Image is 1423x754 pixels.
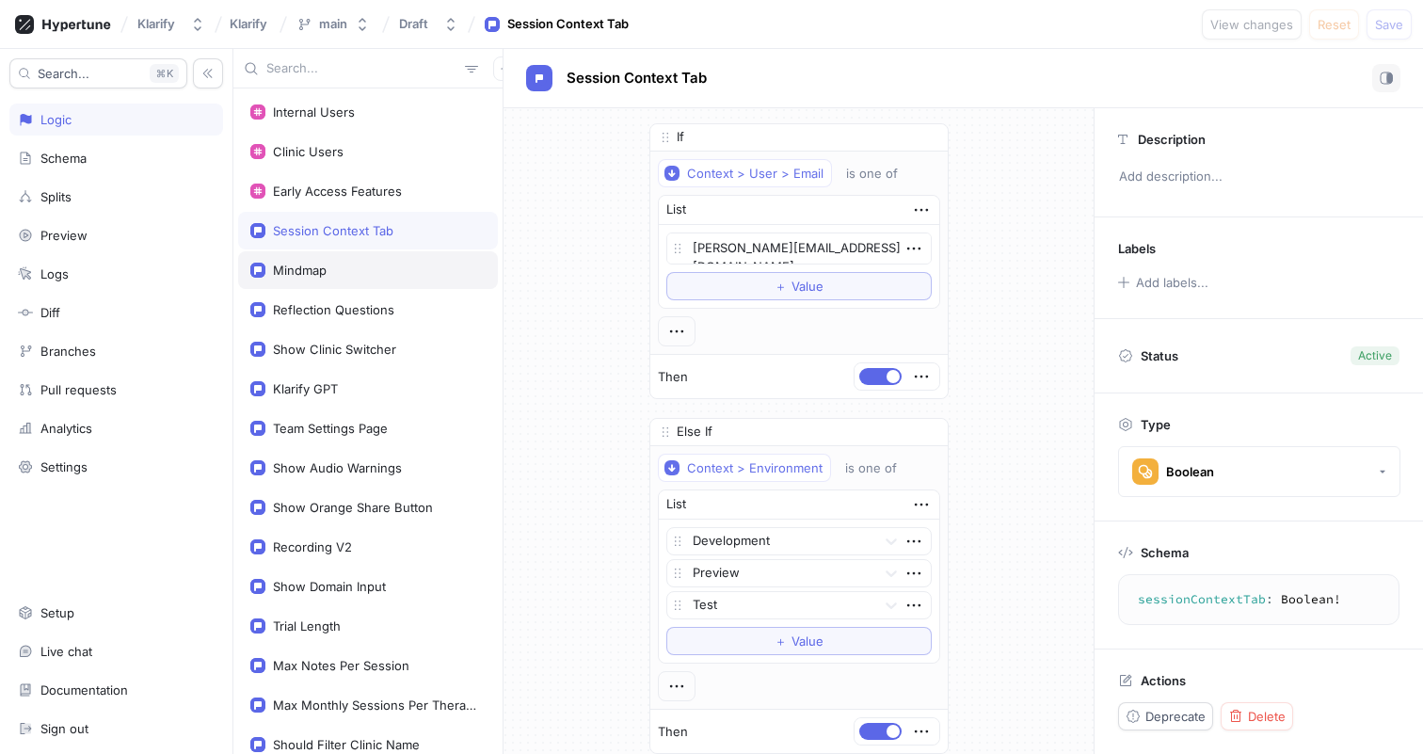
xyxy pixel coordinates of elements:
div: Session Context Tab [507,15,629,34]
button: Deprecate [1118,702,1213,730]
div: Documentation [40,682,128,698]
div: Internal Users [273,104,355,120]
div: Diff [40,305,60,320]
a: Documentation [9,674,223,706]
div: Session Context Tab [273,223,393,238]
div: Logs [40,266,69,281]
p: Status [1141,343,1178,369]
span: Value [791,281,823,292]
div: Boolean [1166,464,1214,480]
div: Show Domain Input [273,579,386,594]
p: Actions [1141,673,1186,688]
span: ＋ [775,281,787,292]
p: Schema [1141,545,1189,560]
div: Show Clinic Switcher [273,342,396,357]
button: Delete [1221,702,1293,730]
div: Early Access Features [273,184,402,199]
div: Should Filter Clinic Name [273,737,420,752]
div: Team Settings Page [273,421,388,436]
button: Add labels... [1111,270,1213,295]
div: Pull requests [40,382,117,397]
textarea: [PERSON_NAME][EMAIL_ADDRESS][DOMAIN_NAME] [666,233,932,265]
button: Klarify [130,8,213,40]
p: Labels [1118,241,1156,256]
div: Draft [399,16,428,32]
button: View changes [1202,9,1302,40]
button: is one of [838,159,925,187]
div: Context > User > Email [687,166,823,182]
div: Recording V2 [273,539,352,554]
div: Context > Environment [687,460,823,476]
button: ＋Value [666,627,932,655]
span: Save [1375,19,1403,30]
div: Splits [40,189,72,204]
p: Description [1138,132,1206,147]
button: is one of [837,454,924,482]
span: Search... [38,68,89,79]
div: Max Monthly Sessions Per Therapist [273,698,478,713]
button: Context > Environment [658,454,831,482]
button: main [289,8,377,40]
span: Deprecate [1145,711,1206,722]
button: ＋Value [666,272,932,300]
p: Then [658,723,688,742]
div: Clinic Users [273,144,344,159]
span: Value [791,635,823,647]
span: ＋ [775,635,787,647]
div: List [666,495,686,514]
div: Add labels... [1136,277,1208,289]
div: is one of [845,460,897,476]
button: Save [1367,9,1412,40]
p: Add description... [1111,161,1407,193]
div: is one of [846,166,898,182]
div: Klarify [137,16,175,32]
div: Max Notes Per Session [273,658,409,673]
div: Settings [40,459,88,474]
div: Sign out [40,721,88,736]
div: Logic [40,112,72,127]
p: Then [658,368,688,387]
button: Reset [1309,9,1359,40]
div: Schema [40,151,87,166]
div: Show Orange Share Button [273,500,433,515]
div: Show Audio Warnings [273,460,402,475]
div: Preview [40,228,88,243]
div: Klarify GPT [273,381,338,396]
textarea: sessionContextTab: Boolean! [1127,583,1391,617]
div: Branches [40,344,96,359]
div: Analytics [40,421,92,436]
div: Setup [40,605,74,620]
span: Delete [1248,711,1286,722]
button: Draft [392,8,466,40]
p: Type [1141,417,1171,432]
div: Reflection Questions [273,302,394,317]
input: Search... [266,59,457,78]
button: Search...K [9,58,187,88]
p: If [677,128,684,147]
span: Reset [1318,19,1351,30]
div: Active [1358,347,1392,364]
div: List [666,201,686,219]
div: K [150,64,179,83]
div: Live chat [40,644,92,659]
div: Mindmap [273,263,327,278]
span: Klarify [230,17,267,30]
span: Session Context Tab [567,71,707,86]
p: Else If [677,423,712,441]
span: View changes [1210,19,1293,30]
div: Trial Length [273,618,341,634]
button: Boolean [1118,446,1400,497]
button: Context > User > Email [658,159,832,187]
div: main [319,16,347,32]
